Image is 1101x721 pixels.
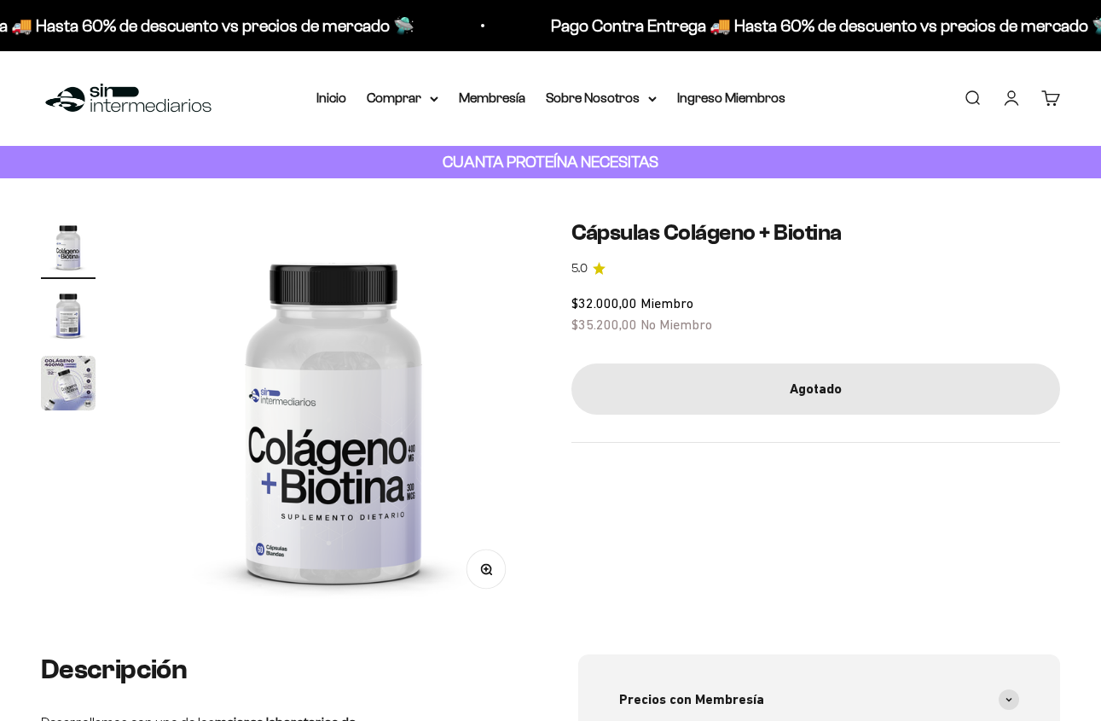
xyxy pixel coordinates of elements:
span: Precios con Membresía [619,689,764,711]
a: 5.05.0 de 5.0 estrellas [571,259,1061,278]
strong: CUANTA PROTEÍNA NECESITAS [443,153,658,171]
button: Agotado [571,363,1061,415]
img: Cápsulas Colágeno + Biotina [136,219,530,613]
img: Cápsulas Colágeno + Biotina [41,356,96,410]
span: $32.000,00 [571,295,637,311]
button: Ir al artículo 1 [41,219,96,279]
h2: Descripción [41,654,524,684]
a: Inicio [316,90,346,105]
a: Membresía [459,90,525,105]
button: Ir al artículo 3 [41,356,96,416]
a: Ingreso Miembros [677,90,785,105]
span: Miembro [640,295,693,311]
span: No Miembro [640,317,712,332]
div: Agotado [606,378,1027,400]
img: Cápsulas Colágeno + Biotina [41,288,96,342]
span: 5.0 [571,259,588,278]
img: Cápsulas Colágeno + Biotina [41,219,96,274]
span: $35.200,00 [571,317,637,332]
h1: Cápsulas Colágeno + Biotina [571,219,1061,246]
summary: Sobre Nosotros [546,87,657,109]
summary: Comprar [367,87,438,109]
button: Ir al artículo 2 [41,288,96,347]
